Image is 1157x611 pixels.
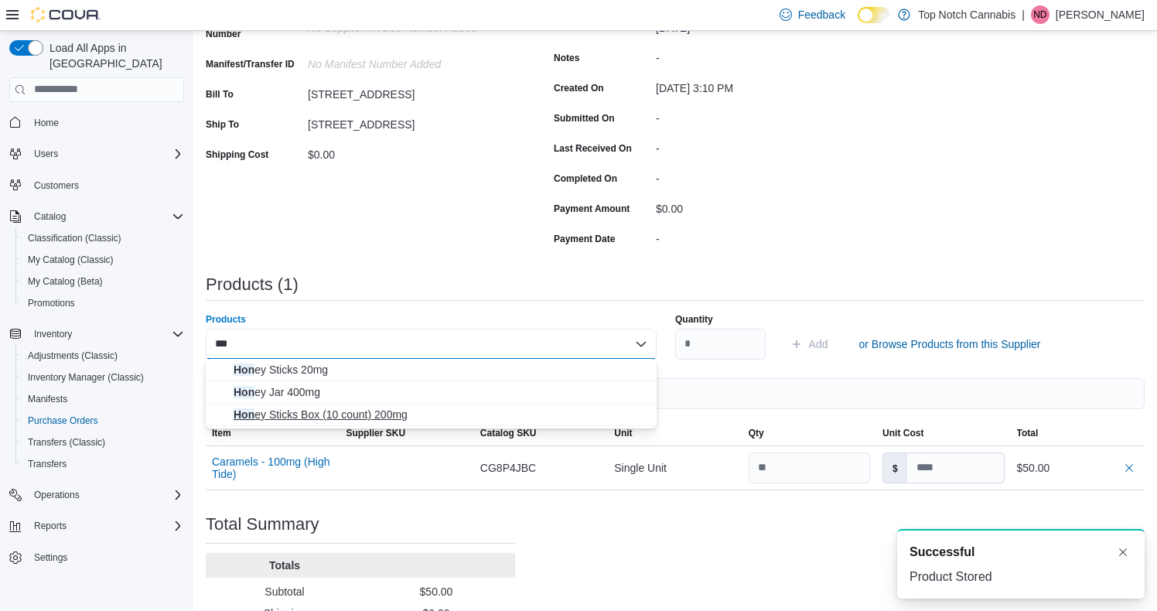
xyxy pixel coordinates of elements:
button: Classification (Classic) [15,227,190,249]
span: Inventory Manager (Classic) [28,371,144,384]
span: Item [212,427,231,439]
button: Item [206,421,340,445]
button: My Catalog (Beta) [15,271,190,292]
span: Inventory Manager (Classic) [22,368,184,387]
button: Promotions [15,292,190,314]
span: Dark Mode [858,23,858,24]
span: Catalog [28,207,184,226]
label: $ [883,453,907,483]
span: Customers [28,176,184,195]
span: Classification (Classic) [28,232,121,244]
button: Caramels - 100mg (High Tide) [212,456,333,480]
a: Settings [28,548,73,567]
span: Transfers (Classic) [28,436,105,449]
span: Promotions [22,294,184,312]
span: Load All Apps in [GEOGRAPHIC_DATA] [43,40,184,71]
button: Transfers [15,453,190,475]
span: Operations [28,486,184,504]
p: [PERSON_NAME] [1056,5,1145,24]
button: Adjustments (Classic) [15,345,190,367]
div: [DATE] 3:10 PM [656,76,863,94]
span: CG8P4JBC [480,459,536,477]
span: Users [34,148,58,160]
p: Totals [212,558,357,573]
span: Promotions [28,297,75,309]
nav: Complex example [9,105,184,609]
button: Reports [28,517,73,535]
a: Purchase Orders [22,411,104,430]
label: Completed On [554,172,617,185]
span: Manifests [22,390,184,408]
p: Subtotal [212,584,357,599]
label: Bill To [206,88,234,101]
a: Home [28,114,65,132]
span: Reports [28,517,184,535]
button: Qty [742,421,876,445]
button: Supplier SKU [340,421,473,445]
span: Feedback [798,7,845,22]
button: Transfers (Classic) [15,432,190,453]
span: Adjustments (Classic) [22,346,184,365]
button: Total [1011,421,1145,445]
div: [DATE] [656,15,863,34]
span: Supplier SKU [346,427,405,439]
button: Catalog SKU [474,421,608,445]
button: Honey Sticks 20mg [206,359,657,381]
span: Transfers [28,458,67,470]
span: Inventory [34,328,72,340]
a: Adjustments (Classic) [22,346,124,365]
span: My Catalog (Classic) [22,251,184,269]
button: Unit [608,421,742,445]
span: Qty [749,427,764,439]
label: Submitted On [554,112,615,125]
a: Inventory Manager (Classic) [22,368,150,387]
label: Last Received On [554,142,632,155]
span: My Catalog (Beta) [22,272,184,291]
p: | [1022,5,1025,24]
button: Catalog [3,206,190,227]
div: No Manifest Number added [308,52,515,70]
button: Settings [3,546,190,568]
button: Add [784,329,834,360]
a: Promotions [22,294,81,312]
span: Purchase Orders [22,411,184,430]
div: - [656,136,863,155]
button: Manifests [15,388,190,410]
label: Manifest/Transfer ID [206,58,295,70]
div: $0.00 [656,196,863,215]
button: Inventory Manager (Classic) [15,367,190,388]
div: Choose from the following options [206,359,657,426]
span: Customers [34,179,79,192]
a: My Catalog (Beta) [22,272,109,291]
span: My Catalog (Beta) [28,275,103,288]
button: Operations [28,486,86,504]
button: Honey Jar 400mg [206,381,657,404]
span: Adjustments (Classic) [28,350,118,362]
span: Catalog SKU [480,427,537,439]
div: Product Stored [910,568,1132,586]
h3: Products (1) [206,275,299,294]
img: Cova [31,7,101,22]
span: Unit [614,427,632,439]
button: My Catalog (Classic) [15,249,190,271]
span: Home [28,113,184,132]
span: Users [28,145,184,163]
span: ND [1033,5,1046,24]
span: Home [34,117,59,129]
label: Ship To [206,118,239,131]
button: Dismiss toast [1114,543,1132,562]
a: Transfers [22,455,73,473]
div: [STREET_ADDRESS] [308,112,515,131]
span: Reports [34,520,67,532]
span: Operations [34,489,80,501]
a: Classification (Classic) [22,229,128,247]
span: Add [809,336,828,352]
div: - [656,166,863,185]
span: Classification (Classic) [22,229,184,247]
span: Settings [34,551,67,564]
button: Close list of options [635,338,647,350]
label: Shipping Cost [206,148,268,161]
button: Unit Cost [876,421,1010,445]
div: Nick Duperry [1031,5,1049,24]
a: Customers [28,176,85,195]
